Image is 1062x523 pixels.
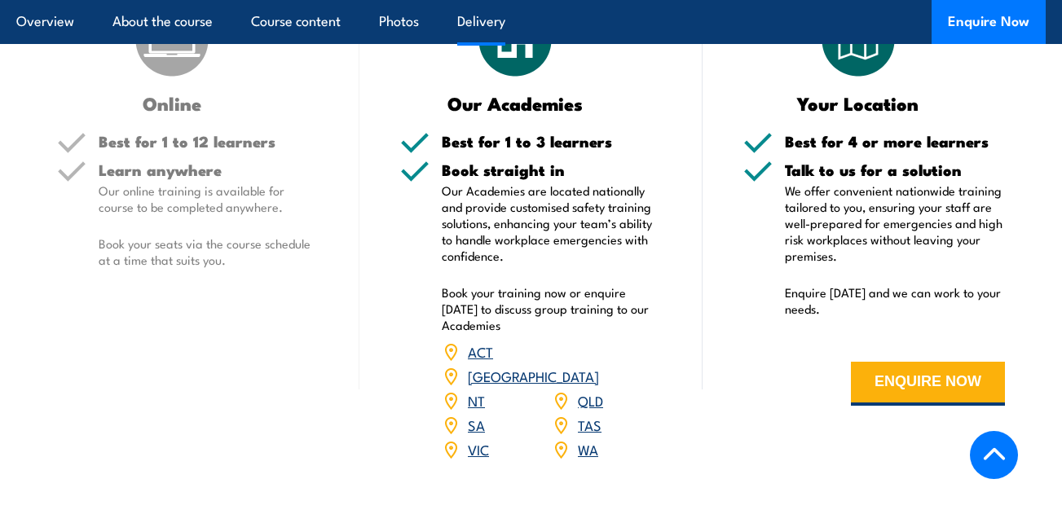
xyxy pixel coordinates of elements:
[400,94,629,112] h3: Our Academies
[468,390,485,410] a: NT
[99,134,319,149] h5: Best for 1 to 12 learners
[468,341,493,361] a: ACT
[743,94,972,112] h3: Your Location
[578,415,602,434] a: TAS
[442,162,662,178] h5: Book straight in
[578,439,598,459] a: WA
[442,134,662,149] h5: Best for 1 to 3 learners
[57,94,286,112] h3: Online
[442,284,662,333] p: Book your training now or enquire [DATE] to discuss group training to our Academies
[468,439,489,459] a: VIC
[99,235,319,268] p: Book your seats via the course schedule at a time that suits you.
[785,284,1005,317] p: Enquire [DATE] and we can work to your needs.
[468,415,485,434] a: SA
[578,390,603,410] a: QLD
[99,182,319,215] p: Our online training is available for course to be completed anywhere.
[785,162,1005,178] h5: Talk to us for a solution
[785,134,1005,149] h5: Best for 4 or more learners
[785,182,1005,264] p: We offer convenient nationwide training tailored to you, ensuring your staff are well-prepared fo...
[442,182,662,264] p: Our Academies are located nationally and provide customised safety training solutions, enhancing ...
[851,362,1005,406] button: ENQUIRE NOW
[99,162,319,178] h5: Learn anywhere
[468,366,599,385] a: [GEOGRAPHIC_DATA]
